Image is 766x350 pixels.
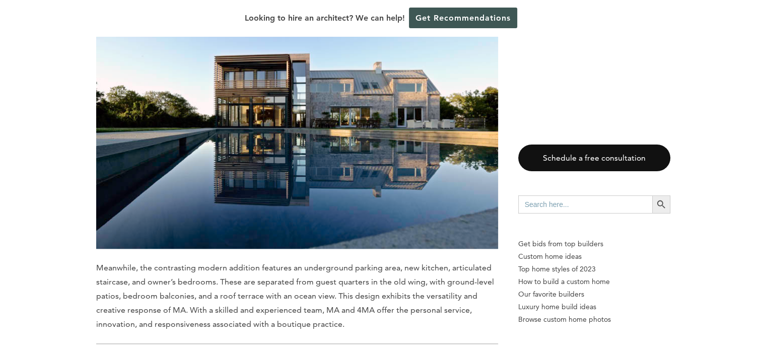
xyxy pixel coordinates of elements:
[518,275,670,288] a: How to build a custom home
[409,8,517,28] a: Get Recommendations
[518,313,670,326] a: Browse custom home photos
[518,301,670,313] a: Luxury home build ideas
[656,199,667,210] svg: Search
[518,145,670,171] a: Schedule a free consultation
[518,288,670,301] a: Our favorite builders
[96,263,494,329] span: Meanwhile, the contrasting modern addition features an underground parking area, new kitchen, art...
[518,263,670,275] a: Top home styles of 2023
[518,195,652,214] input: Search here...
[518,250,670,263] a: Custom home ideas
[716,300,754,338] iframe: Drift Widget Chat Controller
[518,238,670,250] p: Get bids from top builders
